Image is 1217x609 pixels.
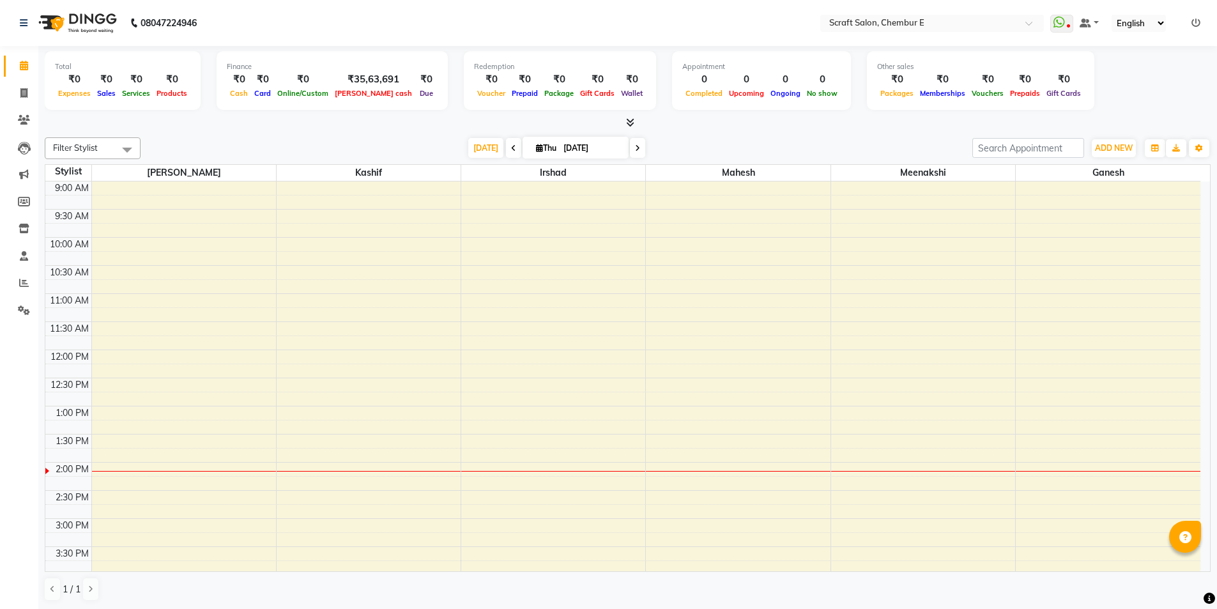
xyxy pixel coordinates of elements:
b: 08047224946 [141,5,197,41]
div: 9:00 AM [52,181,91,195]
span: [PERSON_NAME] cash [332,89,415,98]
span: Mahesh [646,165,830,181]
span: Vouchers [968,89,1007,98]
div: Stylist [45,165,91,178]
span: Filter Stylist [53,143,98,153]
span: Card [251,89,274,98]
span: Expenses [55,89,94,98]
img: logo [33,5,120,41]
span: Wallet [618,89,646,98]
span: Gift Cards [1043,89,1084,98]
div: ₹0 [94,72,119,87]
div: 11:00 AM [47,294,91,307]
div: 2:00 PM [53,463,91,476]
div: ₹0 [227,72,251,87]
div: ₹0 [251,72,274,87]
div: 0 [804,72,841,87]
div: ₹0 [153,72,190,87]
span: Package [541,89,577,98]
div: ₹0 [1043,72,1084,87]
div: ₹0 [968,72,1007,87]
div: 11:30 AM [47,322,91,335]
span: Due [417,89,436,98]
span: Upcoming [726,89,767,98]
input: Search Appointment [972,138,1084,158]
div: ₹0 [877,72,917,87]
span: Packages [877,89,917,98]
div: 1:00 PM [53,406,91,420]
span: Ganesh [1016,165,1200,181]
div: 12:30 PM [48,378,91,392]
span: Sales [94,89,119,98]
iframe: chat widget [1163,558,1204,596]
div: Appointment [682,61,841,72]
span: Products [153,89,190,98]
div: ₹0 [55,72,94,87]
div: ₹0 [917,72,968,87]
span: ADD NEW [1095,143,1133,153]
div: 0 [767,72,804,87]
div: Other sales [877,61,1084,72]
button: ADD NEW [1092,139,1136,157]
span: Voucher [474,89,509,98]
span: Memberships [917,89,968,98]
span: Online/Custom [274,89,332,98]
span: [DATE] [468,138,503,158]
span: Gift Cards [577,89,618,98]
input: 2025-09-04 [560,139,624,158]
div: ₹0 [541,72,577,87]
span: Thu [533,143,560,153]
div: 9:30 AM [52,210,91,223]
span: [PERSON_NAME] [92,165,276,181]
div: Redemption [474,61,646,72]
span: Irshad [461,165,645,181]
div: 0 [682,72,726,87]
div: 3:00 PM [53,519,91,532]
div: Finance [227,61,438,72]
div: 1:30 PM [53,435,91,448]
div: 12:00 PM [48,350,91,364]
div: 2:30 PM [53,491,91,504]
div: 10:00 AM [47,238,91,251]
div: 10:30 AM [47,266,91,279]
span: No show [804,89,841,98]
div: ₹0 [474,72,509,87]
div: 0 [726,72,767,87]
div: ₹35,63,691 [332,72,415,87]
div: ₹0 [618,72,646,87]
span: Prepaid [509,89,541,98]
div: ₹0 [415,72,438,87]
div: Total [55,61,190,72]
div: ₹0 [274,72,332,87]
span: Cash [227,89,251,98]
div: ₹0 [577,72,618,87]
span: Meenakshi [831,165,1015,181]
span: Completed [682,89,726,98]
div: ₹0 [1007,72,1043,87]
div: 3:30 PM [53,547,91,560]
div: ₹0 [509,72,541,87]
span: Ongoing [767,89,804,98]
span: 1 / 1 [63,583,80,596]
span: Kashif [277,165,461,181]
div: ₹0 [119,72,153,87]
span: Services [119,89,153,98]
span: Prepaids [1007,89,1043,98]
